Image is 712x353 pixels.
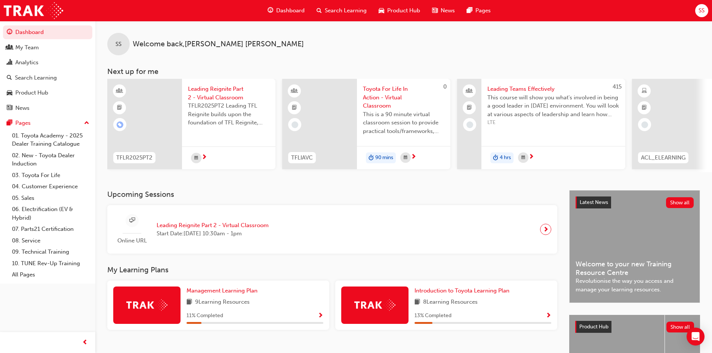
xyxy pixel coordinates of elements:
[414,312,451,320] span: 13 % Completed
[126,299,167,311] img: Trak
[113,211,551,248] a: Online URLLeading Reignite Part 2 - Virtual ClassroomStart Date:[DATE] 10:30am - 1pm
[576,277,694,294] span: Revolutionise the way you access and manage your learning resources.
[15,89,48,97] div: Product Hub
[441,6,455,15] span: News
[363,110,444,136] span: This is a 90 minute virtual classroom session to provide practical tools/frameworks, behaviours a...
[9,258,92,269] a: 10. TUNE Rev-Up Training
[9,150,92,170] a: 02. New - Toyota Dealer Induction
[467,103,472,113] span: booktick-icon
[432,6,438,15] span: news-icon
[7,44,12,51] span: people-icon
[107,190,557,199] h3: Upcoming Sessions
[569,190,700,303] a: Latest NewsShow allWelcome to your new Training Resource CentreRevolutionise the way you access a...
[666,197,694,208] button: Show all
[282,79,450,169] a: 0TFLIAVCToyota For Life In Action - Virtual ClassroomThis is a 90 minute virtual classroom sessio...
[157,221,269,230] span: Leading Reignite Part 2 - Virtual Classroom
[268,6,273,15] span: guage-icon
[546,311,551,321] button: Show Progress
[3,24,92,116] button: DashboardMy TeamAnalyticsSearch LearningProduct HubNews
[129,216,135,225] span: sessionType_ONLINE_URL-icon
[4,2,63,19] img: Trak
[411,154,416,161] span: next-icon
[7,59,12,66] span: chart-icon
[695,4,708,17] button: SS
[467,86,472,96] span: people-icon
[7,75,12,81] span: search-icon
[521,153,525,162] span: calendar-icon
[642,103,647,113] span: booktick-icon
[387,6,420,15] span: Product Hub
[369,153,374,163] span: duration-icon
[528,154,534,161] span: next-icon
[373,3,426,18] a: car-iconProduct Hub
[7,105,12,112] span: news-icon
[187,287,258,294] span: Management Learning Plan
[117,121,123,128] span: learningRecordVerb_ENROLL-icon
[414,287,512,295] a: Introduction to Toyota Learning Plan
[493,153,498,163] span: duration-icon
[325,6,367,15] span: Search Learning
[276,6,305,15] span: Dashboard
[3,101,92,115] a: News
[404,153,407,162] span: calendar-icon
[379,6,384,15] span: car-icon
[9,246,92,258] a: 09. Technical Training
[15,119,31,127] div: Pages
[95,67,712,76] h3: Next up for me
[15,43,39,52] div: My Team
[423,298,478,307] span: 8 Learning Resources
[579,323,608,330] span: Product Hub
[500,154,511,162] span: 4 hrs
[107,266,557,274] h3: My Learning Plans
[467,6,472,15] span: pages-icon
[117,103,122,113] span: booktick-icon
[292,86,297,96] span: learningResourceType_INSTRUCTOR_LED-icon
[318,311,323,321] button: Show Progress
[426,3,461,18] a: news-iconNews
[576,196,694,208] a: Latest NewsShow all
[461,3,497,18] a: pages-iconPages
[475,6,491,15] span: Pages
[9,170,92,181] a: 03. Toyota For Life
[318,313,323,319] span: Show Progress
[543,224,549,235] span: next-icon
[3,41,92,55] a: My Team
[15,58,38,67] div: Analytics
[576,260,694,277] span: Welcome to your new Training Resource Centre
[262,3,311,18] a: guage-iconDashboard
[7,90,12,96] span: car-icon
[291,154,313,162] span: TFLIAVC
[3,25,92,39] a: Dashboard
[201,154,207,161] span: next-icon
[9,181,92,192] a: 04. Customer Experience
[414,287,509,294] span: Introduction to Toyota Learning Plan
[9,204,92,223] a: 06. Electrification (EV & Hybrid)
[82,338,88,347] span: prev-icon
[117,86,122,96] span: learningResourceType_INSTRUCTOR_LED-icon
[9,269,92,281] a: All Pages
[580,199,608,205] span: Latest News
[443,83,447,90] span: 0
[113,236,151,245] span: Online URL
[9,192,92,204] a: 05. Sales
[3,71,92,85] a: Search Learning
[195,298,250,307] span: 9 Learning Resources
[9,223,92,235] a: 07. Parts21 Certification
[9,235,92,247] a: 08. Service
[3,116,92,130] button: Pages
[487,85,619,93] span: Leading Teams Effectively
[187,287,261,295] a: Management Learning Plan
[292,121,298,128] span: learningRecordVerb_NONE-icon
[194,154,198,163] span: calendar-icon
[15,74,57,82] div: Search Learning
[107,79,275,169] a: TFLR2025PT2Leading Reignite Part 2 - Virtual ClassroomTFLR2025PT2 Leading TFL Reignite builds upo...
[363,85,444,110] span: Toyota For Life In Action - Virtual Classroom
[546,313,551,319] span: Show Progress
[641,121,648,128] span: learningRecordVerb_NONE-icon
[641,154,685,162] span: ACL_ELEARNING
[157,229,269,238] span: Start Date: [DATE] 10:30am - 1pm
[116,154,152,162] span: TFLR2025PT2
[457,79,625,169] a: 415Leading Teams EffectivelyThis course will show you what's involved in being a good leader in [...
